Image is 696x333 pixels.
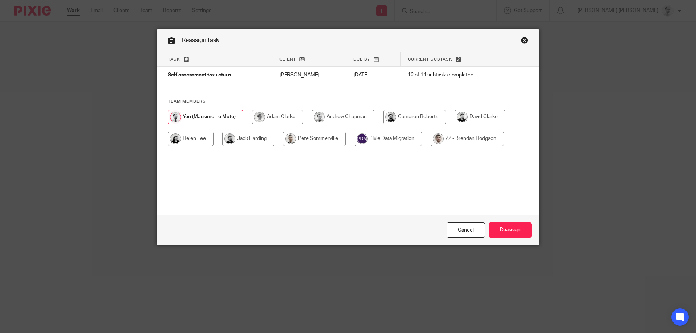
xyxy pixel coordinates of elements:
[279,71,339,79] p: [PERSON_NAME]
[168,99,528,104] h4: Team members
[401,67,510,84] td: 12 of 14 subtasks completed
[489,222,532,238] input: Reassign
[408,57,452,61] span: Current subtask
[279,57,296,61] span: Client
[182,37,219,43] span: Reassign task
[353,57,370,61] span: Due by
[521,37,528,46] a: Close this dialog window
[168,73,231,78] span: Self assessment tax return
[447,222,485,238] a: Close this dialog window
[168,57,180,61] span: Task
[353,71,393,79] p: [DATE]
